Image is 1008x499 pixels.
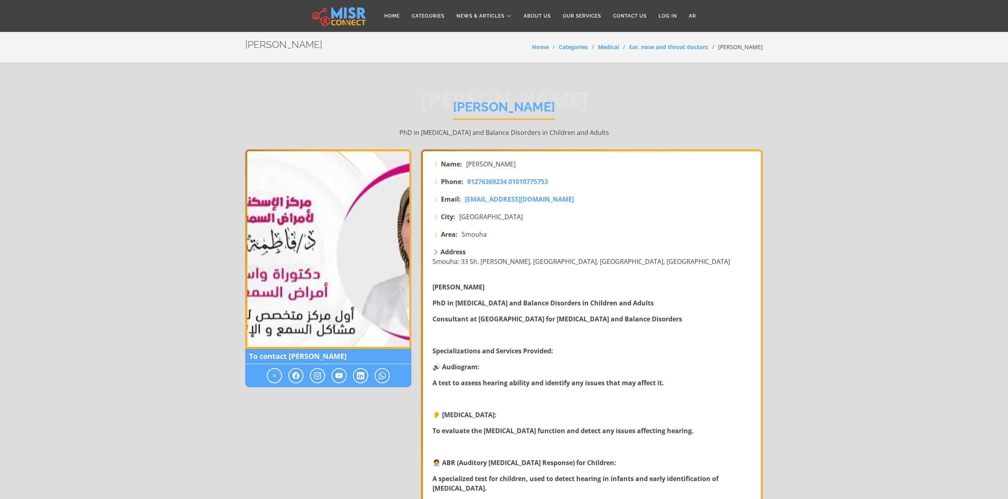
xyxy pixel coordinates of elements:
[467,177,548,186] a: 01276369234 01010775753
[245,349,411,364] span: To contact [PERSON_NAME]
[441,194,461,204] strong: Email:
[450,8,518,24] a: News & Articles
[441,248,466,256] strong: Address
[245,128,763,137] p: PhD in [MEDICAL_DATA] and Balance Disorders in Children and Adults
[466,159,516,169] span: [PERSON_NAME]
[467,177,548,186] span: 01276369234 01010775753
[433,257,730,266] span: Smouha: 33 Sh. [PERSON_NAME], [GEOGRAPHIC_DATA], [GEOGRAPHIC_DATA], [GEOGRAPHIC_DATA]
[453,99,555,120] h1: [PERSON_NAME]
[462,230,487,239] span: Smouha
[433,362,480,371] strong: 🔊 Audiogram:
[607,8,653,24] a: Contact Us
[653,8,683,24] a: Log in
[433,315,682,323] strong: Consultant at [GEOGRAPHIC_DATA] for [MEDICAL_DATA] and Balance Disorders
[683,8,702,24] a: AR
[245,149,411,349] img: Dr. Fatima Ragab
[441,230,458,239] strong: Area:
[441,159,462,169] strong: Name:
[433,410,496,419] strong: 👂 [MEDICAL_DATA]:
[465,194,574,204] a: [EMAIL_ADDRESS][DOMAIN_NAME]
[559,43,588,51] a: Categories
[433,347,553,355] strong: Specializations and Services Provided:
[433,458,616,467] strong: 🧑‍⚕️ ABR (Auditory [MEDICAL_DATA] Response) for Children:
[557,8,607,24] a: Our Services
[518,8,557,24] a: About Us
[378,8,406,24] a: Home
[441,177,463,186] strong: Phone:
[441,212,455,222] strong: City:
[433,299,654,307] strong: PhD in [MEDICAL_DATA] and Balance Disorders in Children and Adults
[406,8,450,24] a: Categories
[433,283,484,291] strong: [PERSON_NAME]
[433,474,718,493] strong: A specialized test for children, used to detect hearing in infants and early identification of [M...
[459,212,523,222] span: [GEOGRAPHIC_DATA]
[708,43,763,51] li: [PERSON_NAME]
[598,43,619,51] a: Medical
[532,43,549,51] a: Home
[312,6,365,26] img: main.misr_connect
[456,12,504,20] span: News & Articles
[629,43,708,51] a: Ear, nose and throat doctors
[433,378,664,387] strong: A test to assess hearing ability and identify any issues that may affect it.
[245,39,322,51] h2: [PERSON_NAME]
[433,426,694,435] strong: To evaluate the [MEDICAL_DATA] function and detect any issues affecting hearing.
